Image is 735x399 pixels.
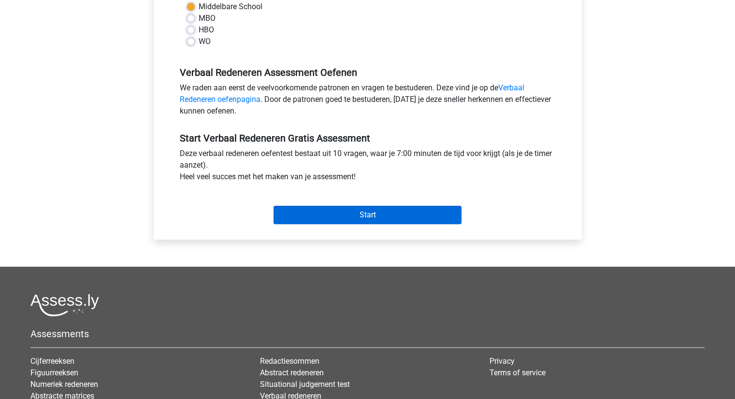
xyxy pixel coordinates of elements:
h5: Assessments [30,328,705,340]
a: Redactiesommen [260,356,319,366]
a: Figuurreeksen [30,368,78,377]
label: Middelbare School [199,1,262,13]
label: HBO [199,24,214,36]
a: Numeriek redeneren [30,380,98,389]
a: Terms of service [490,368,546,377]
img: Assessly logo [30,294,99,316]
label: MBO [199,13,216,24]
h5: Verbaal Redeneren Assessment Oefenen [180,67,556,78]
a: Cijferreeksen [30,356,74,366]
a: Abstract redeneren [260,368,324,377]
a: Situational judgement test [260,380,350,389]
h5: Start Verbaal Redeneren Gratis Assessment [180,132,556,144]
a: Privacy [490,356,515,366]
input: Start [274,206,461,224]
div: We raden aan eerst de veelvoorkomende patronen en vragen te bestuderen. Deze vind je op de . Door... [173,82,563,121]
label: WO [199,36,211,47]
div: Deze verbaal redeneren oefentest bestaat uit 10 vragen, waar je 7:00 minuten de tijd voor krijgt ... [173,148,563,186]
